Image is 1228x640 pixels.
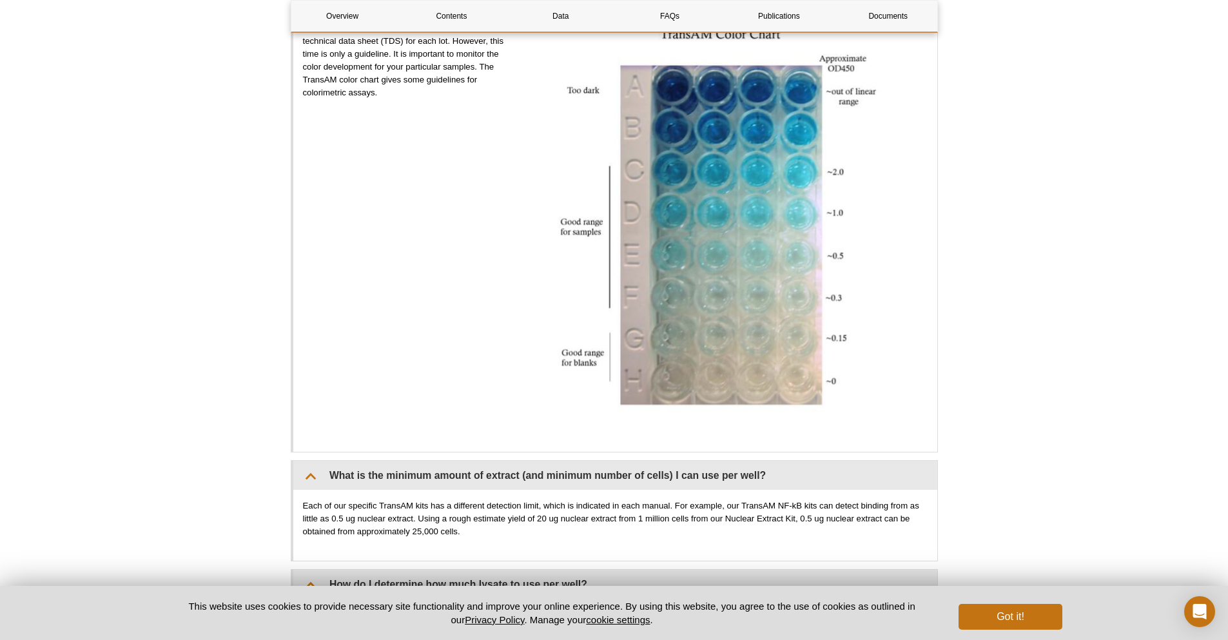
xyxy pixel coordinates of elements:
a: Overview [291,1,394,32]
a: Contents [400,1,503,32]
a: Publications [728,1,830,32]
p: This website uses cookies to provide necessary site functionality and improve your online experie... [166,599,938,626]
div: Open Intercom Messenger [1184,596,1215,627]
a: Data [509,1,612,32]
img: TransAM Color Chart [545,22,899,416]
summary: What is the minimum amount of extract (and minimum number of cells) I can use per well? [293,461,937,490]
a: FAQs [618,1,721,32]
summary: How do I determine how much lysate to use per well? [293,570,937,599]
button: Got it! [959,604,1062,630]
p: Each of our specific TransAM kits has a different detection limit, which is indicated in each man... [303,499,928,538]
a: Privacy Policy [465,614,524,625]
button: cookie settings [586,614,650,625]
p: A recommended development time is given in the technical data sheet (TDS) for each lot. However, ... [303,22,508,99]
a: Documents [837,1,939,32]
